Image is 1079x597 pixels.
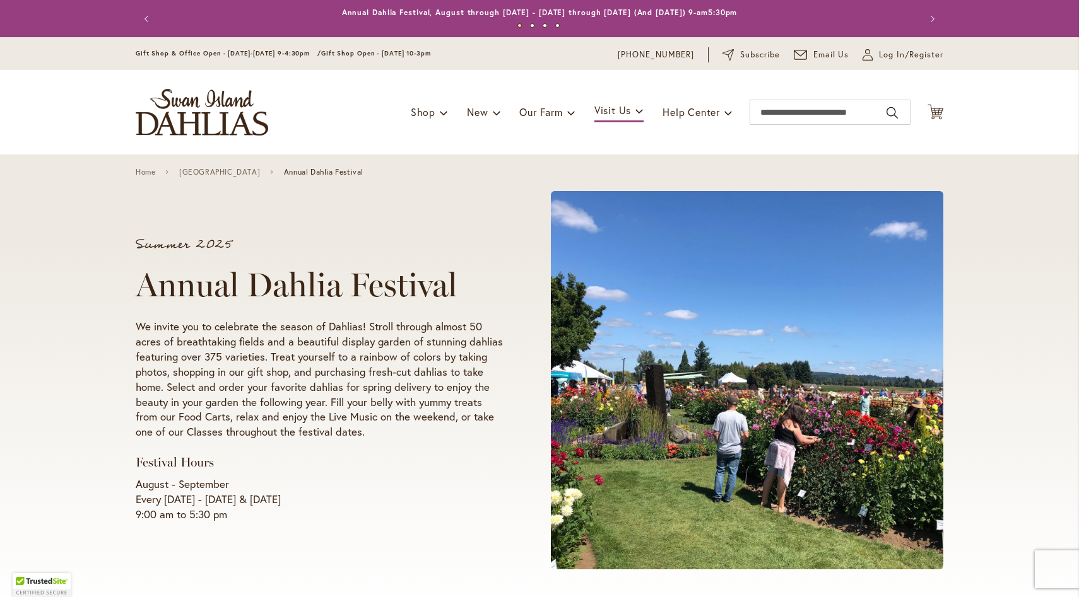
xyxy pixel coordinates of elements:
span: Email Us [813,49,849,61]
p: We invite you to celebrate the season of Dahlias! Stroll through almost 50 acres of breathtaking ... [136,319,503,440]
span: Log In/Register [879,49,943,61]
span: New [467,105,488,119]
h1: Annual Dahlia Festival [136,266,503,304]
a: Annual Dahlia Festival, August through [DATE] - [DATE] through [DATE] (And [DATE]) 9-am5:30pm [342,8,738,17]
a: Email Us [794,49,849,61]
span: Help Center [663,105,720,119]
a: Log In/Register [863,49,943,61]
button: 2 of 4 [530,23,534,28]
button: 3 of 4 [543,23,547,28]
span: Visit Us [594,103,631,117]
a: [PHONE_NUMBER] [618,49,694,61]
a: Home [136,168,155,177]
a: [GEOGRAPHIC_DATA] [179,168,260,177]
button: Previous [136,6,161,32]
button: 1 of 4 [517,23,522,28]
button: 4 of 4 [555,23,560,28]
button: Next [918,6,943,32]
span: Our Farm [519,105,562,119]
span: Gift Shop & Office Open - [DATE]-[DATE] 9-4:30pm / [136,49,321,57]
a: Subscribe [722,49,780,61]
h3: Festival Hours [136,455,503,470]
span: Subscribe [740,49,780,61]
span: Annual Dahlia Festival [284,168,363,177]
div: TrustedSite Certified [13,573,71,597]
a: store logo [136,89,268,136]
p: August - September Every [DATE] - [DATE] & [DATE] 9:00 am to 5:30 pm [136,477,503,522]
p: Summer 2025 [136,238,503,251]
span: Shop [411,105,435,119]
span: Gift Shop Open - [DATE] 10-3pm [321,49,431,57]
